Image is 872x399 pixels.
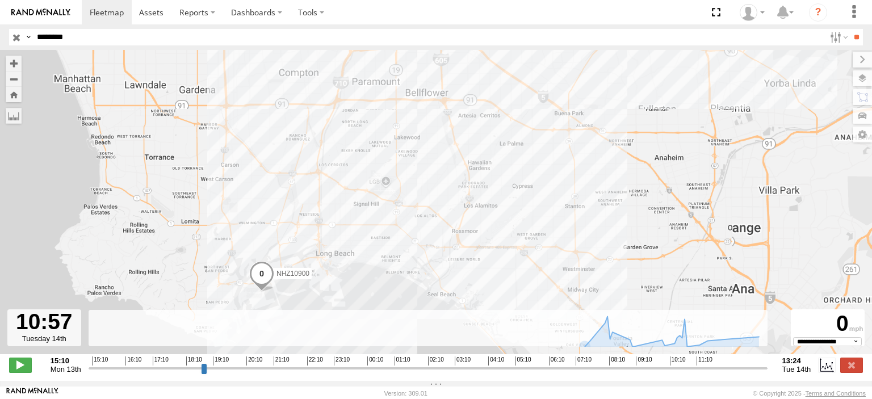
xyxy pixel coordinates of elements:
a: Visit our Website [6,388,58,399]
span: 07:10 [576,356,592,366]
span: 03:10 [455,356,471,366]
span: 20:10 [246,356,262,366]
span: 04:10 [488,356,504,366]
span: 11:10 [697,356,712,366]
div: 0 [793,311,863,337]
span: 21:10 [274,356,290,366]
span: 00:10 [367,356,383,366]
span: 17:10 [153,356,169,366]
div: Zulema McIntosch [736,4,769,21]
button: Zoom Home [6,87,22,102]
button: Zoom out [6,71,22,87]
label: Close [840,358,863,372]
span: 15:10 [92,356,108,366]
div: © Copyright 2025 - [753,390,866,397]
span: 02:10 [428,356,444,366]
span: 22:10 [307,356,323,366]
label: Search Filter Options [825,29,850,45]
span: 10:10 [670,356,686,366]
span: 23:10 [334,356,350,366]
span: 19:10 [213,356,229,366]
span: NHZ10900 [276,270,309,278]
label: Play/Stop [9,358,32,372]
span: 18:10 [186,356,202,366]
span: 05:10 [515,356,531,366]
span: 06:10 [549,356,565,366]
span: Mon 13th Oct 2025 [51,365,81,373]
i: ? [809,3,827,22]
a: Terms and Conditions [806,390,866,397]
span: 08:10 [609,356,625,366]
span: 01:10 [395,356,410,366]
span: 09:10 [636,356,652,366]
strong: 13:24 [782,356,811,365]
strong: 15:10 [51,356,81,365]
span: Tue 14th Oct 2025 [782,365,811,373]
button: Zoom in [6,56,22,71]
label: Map Settings [853,127,872,142]
span: 16:10 [125,356,141,366]
img: rand-logo.svg [11,9,70,16]
div: Version: 309.01 [384,390,427,397]
label: Search Query [24,29,33,45]
label: Measure [6,108,22,124]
